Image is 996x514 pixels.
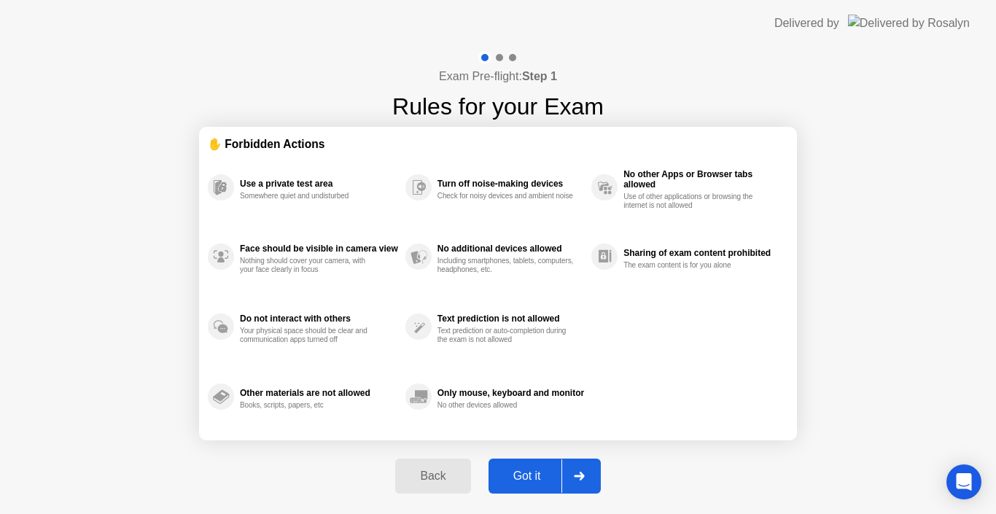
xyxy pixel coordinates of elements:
[774,15,839,32] div: Delivered by
[623,169,781,190] div: No other Apps or Browser tabs allowed
[946,464,981,499] div: Open Intercom Messenger
[208,136,788,152] div: ✋ Forbidden Actions
[439,68,557,85] h4: Exam Pre-flight:
[240,192,378,200] div: Somewhere quiet and undisturbed
[240,314,398,324] div: Do not interact with others
[437,192,575,200] div: Check for noisy devices and ambient noise
[240,401,378,410] div: Books, scripts, papers, etc
[437,388,584,398] div: Only mouse, keyboard and monitor
[848,15,970,31] img: Delivered by Rosalyn
[240,257,378,274] div: Nothing should cover your camera, with your face clearly in focus
[437,327,575,344] div: Text prediction or auto-completion during the exam is not allowed
[392,89,604,124] h1: Rules for your Exam
[240,244,398,254] div: Face should be visible in camera view
[240,327,378,344] div: Your physical space should be clear and communication apps turned off
[437,244,584,254] div: No additional devices allowed
[240,388,398,398] div: Other materials are not allowed
[240,179,398,189] div: Use a private test area
[437,179,584,189] div: Turn off noise-making devices
[623,248,781,258] div: Sharing of exam content prohibited
[437,401,575,410] div: No other devices allowed
[395,459,470,494] button: Back
[489,459,601,494] button: Got it
[623,192,761,210] div: Use of other applications or browsing the internet is not allowed
[437,257,575,274] div: Including smartphones, tablets, computers, headphones, etc.
[522,70,557,82] b: Step 1
[623,261,761,270] div: The exam content is for you alone
[493,470,561,483] div: Got it
[400,470,466,483] div: Back
[437,314,584,324] div: Text prediction is not allowed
